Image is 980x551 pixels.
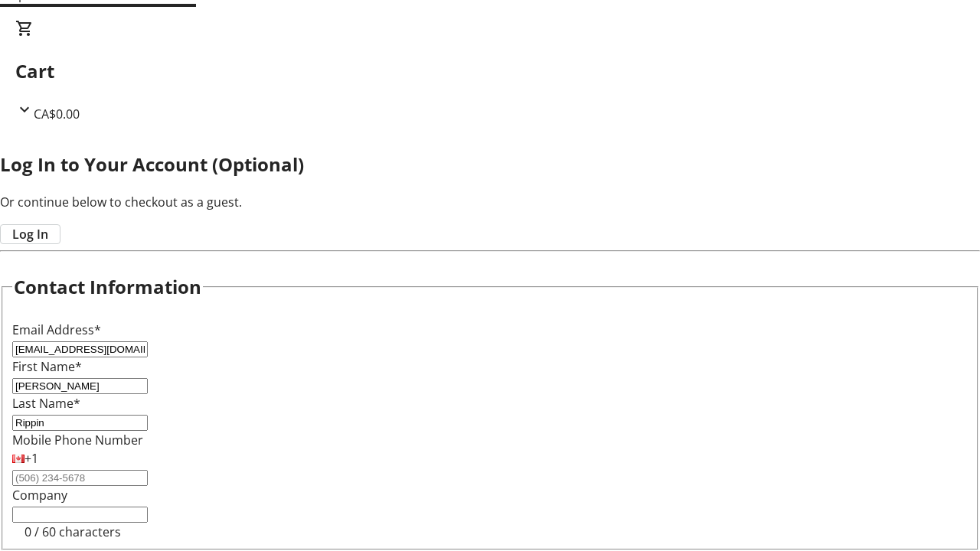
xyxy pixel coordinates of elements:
span: Log In [12,225,48,243]
h2: Contact Information [14,273,201,301]
tr-character-limit: 0 / 60 characters [24,523,121,540]
div: CartCA$0.00 [15,19,965,123]
span: CA$0.00 [34,106,80,122]
input: (506) 234-5678 [12,470,148,486]
label: Last Name* [12,395,80,412]
label: Email Address* [12,321,101,338]
label: Company [12,487,67,504]
label: First Name* [12,358,82,375]
h2: Cart [15,57,965,85]
label: Mobile Phone Number [12,432,143,448]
